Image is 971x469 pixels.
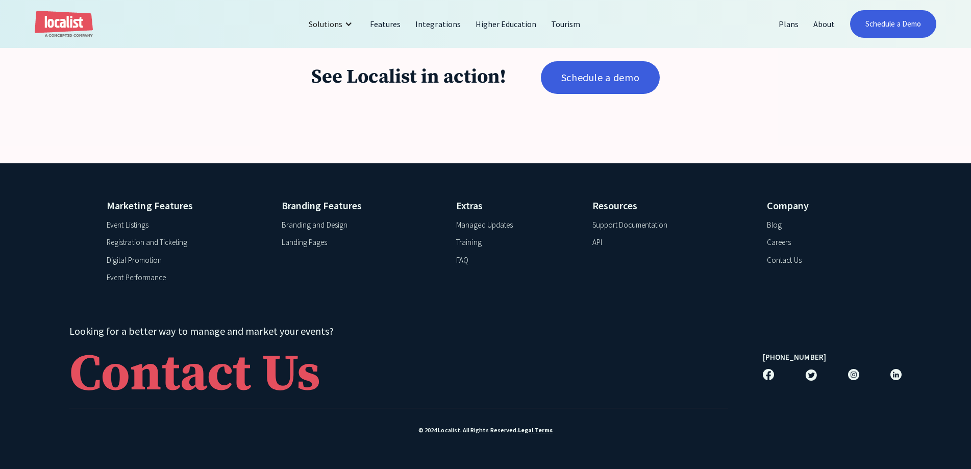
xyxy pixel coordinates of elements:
div: Solutions [309,18,342,30]
h4: Resources [592,198,748,213]
a: Landing Pages [282,237,327,249]
a: Support Documentation [592,219,668,231]
div: Contact Us [69,349,320,400]
a: FAQ [456,255,468,266]
a: Features [363,12,408,36]
a: Careers [767,237,791,249]
a: Registration and Ticketing [107,237,187,249]
a: home [35,11,93,38]
a: Integrations [408,12,468,36]
h4: Marketing Features [107,198,262,213]
a: Legal Terms [518,426,553,435]
a: Contact Us [767,255,801,266]
a: Contact Us [69,344,728,408]
h1: See Localist in action! [311,65,506,90]
a: API [592,237,602,249]
div: © 2024 Localist. All Rights Reserved. [69,426,902,435]
div: Solutions [301,12,363,36]
a: Plans [771,12,806,36]
a: Training [456,237,481,249]
a: Event Listings [107,219,148,231]
h4: Company [767,198,864,213]
a: Schedule a Demo [850,10,936,38]
a: Blog [767,219,782,231]
a: Tourism [544,12,588,36]
a: Schedule a demo [541,61,660,94]
a: Higher Education [468,12,544,36]
a: Digital Promotion [107,255,162,266]
a: Event Performance [107,272,166,284]
a: Managed Updates [456,219,512,231]
a: About [806,12,842,36]
h4: Looking for a better way to manage and market your events? [69,324,728,339]
a: [PHONE_NUMBER] [763,352,826,363]
h4: Branding Features [282,198,437,213]
h4: Extras [456,198,572,213]
a: Branding and Design [282,219,347,231]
